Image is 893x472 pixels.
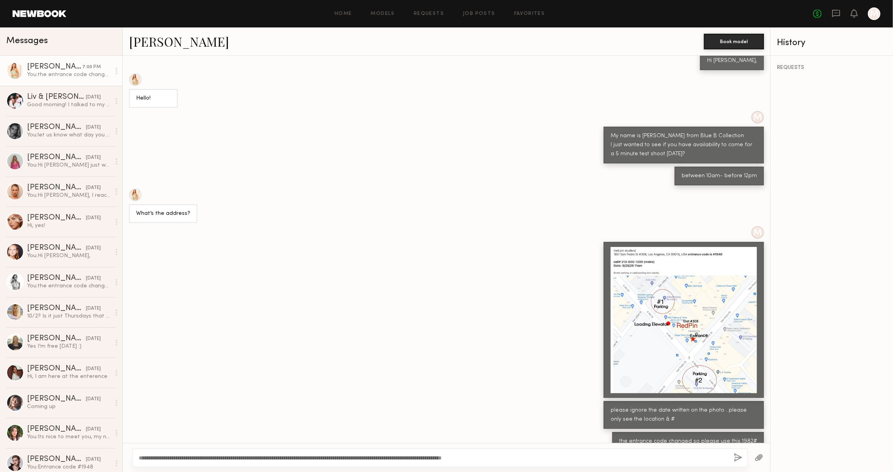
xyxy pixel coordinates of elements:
a: Favorites [514,11,545,16]
div: [DATE] [86,124,101,131]
div: [DATE] [86,426,101,433]
div: Hello! [136,94,171,103]
a: Book model [704,38,764,44]
div: Hi, I am here at the enterence [27,373,111,380]
div: [PERSON_NAME] [27,63,82,71]
div: [DATE] [86,275,101,282]
div: [PERSON_NAME] [27,123,86,131]
div: [PERSON_NAME] [27,425,86,433]
div: [DATE] [86,154,101,162]
div: [PERSON_NAME] [27,365,86,373]
div: [PERSON_NAME] [27,395,86,403]
div: [DATE] [86,94,101,101]
div: please ignore the date written on the photo . please only see the location & # [611,406,757,424]
div: You: Entrance code #1948 [27,463,111,471]
div: Good morning! I talked to my sister and the rate is $120/hr for each. I am a local in la but she ... [27,101,111,109]
span: Messages [6,36,48,45]
div: [PERSON_NAME] [27,335,86,343]
div: [DATE] [86,305,101,312]
div: 7:00 PM [82,64,101,71]
div: You: the entrance code changed so please use this 1982# [27,282,111,290]
div: [DATE] [86,456,101,463]
div: Hi, yes! [27,222,111,229]
div: [DATE] [86,184,101,192]
div: You: let us know what day you will be in LA OCT and we will plan a schedule for you [27,131,111,139]
div: [PERSON_NAME] [27,154,86,162]
div: the entrance code changed so please use this 1982# [619,437,757,446]
a: Models [371,11,395,16]
a: Requests [414,11,444,16]
div: [DATE] [86,396,101,403]
a: Job Posts [463,11,495,16]
div: History [777,38,887,47]
div: [PERSON_NAME] [27,214,86,222]
div: 10/2? Is it just Thursdays that you have available? If so would the 9th or 16th work? [27,312,111,320]
div: Liv & [PERSON_NAME] [27,93,86,101]
div: You: the entrance code changed so please use this 1982# [27,71,111,78]
div: between 10am- before 12pm [682,172,757,181]
div: [PERSON_NAME] [27,184,86,192]
div: You: Hi [PERSON_NAME], I reached back a month back and just wanted to reach out to you again. [27,192,111,199]
div: You: Hi [PERSON_NAME], [27,252,111,260]
div: [DATE] [86,335,101,343]
div: [DATE] [86,365,101,373]
button: Book model [704,34,764,49]
a: [PERSON_NAME] [129,33,229,50]
div: [PERSON_NAME] [27,274,86,282]
a: M [868,7,880,20]
div: REQUESTS [777,65,887,71]
div: Coming up [27,403,111,410]
div: [PERSON_NAME] [27,305,86,312]
div: [DATE] [86,214,101,222]
div: [PERSON_NAME] [27,244,86,252]
div: What’s the address? [136,209,190,218]
div: You: Its nice to meet you, my name is [PERSON_NAME] and I am the Head Designer at Blue B Collecti... [27,433,111,441]
div: Hi [PERSON_NAME], [707,56,757,65]
div: Yes I’m free [DATE] :) [27,343,111,350]
div: You: Hi [PERSON_NAME] just wanted to follow up back with you! [27,162,111,169]
div: [PERSON_NAME] [27,456,86,463]
div: My name is [PERSON_NAME] from Blue B Collection I just wanted to see if you have availability to ... [611,132,757,159]
a: Home [335,11,352,16]
div: [DATE] [86,245,101,252]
